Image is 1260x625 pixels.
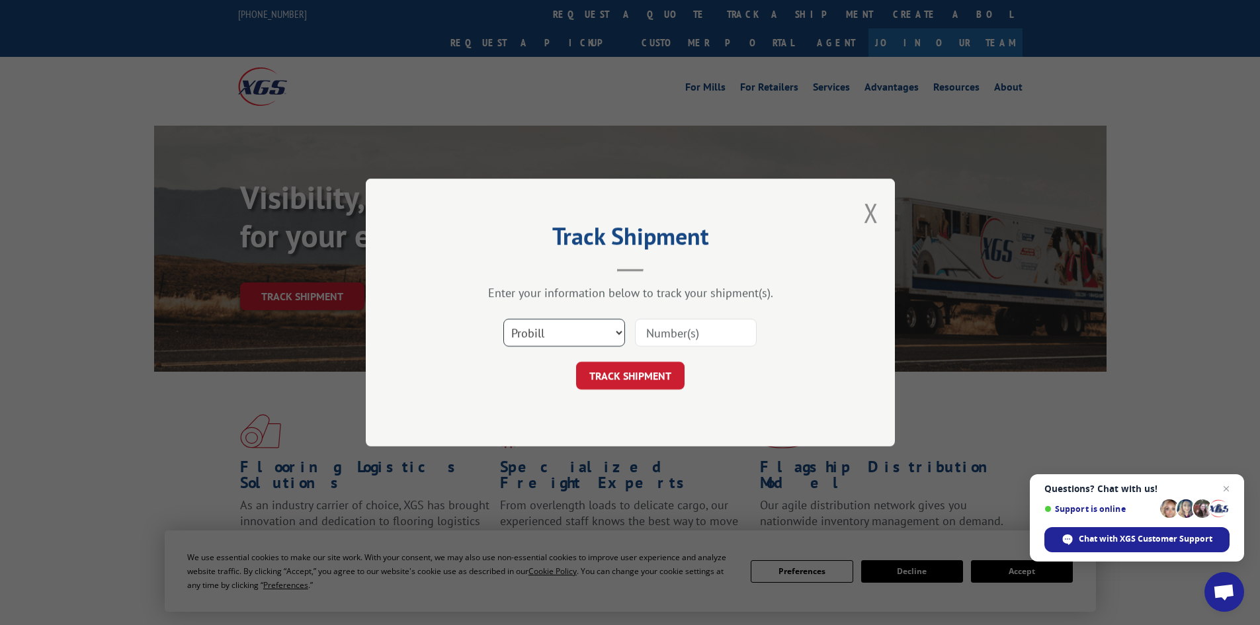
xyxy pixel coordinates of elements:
[432,227,829,252] h2: Track Shipment
[635,319,757,347] input: Number(s)
[576,362,685,390] button: TRACK SHIPMENT
[1079,533,1212,545] span: Chat with XGS Customer Support
[1204,572,1244,612] div: Open chat
[1044,483,1230,494] span: Questions? Chat with us!
[432,285,829,300] div: Enter your information below to track your shipment(s).
[864,195,878,230] button: Close modal
[1218,481,1234,497] span: Close chat
[1044,504,1155,514] span: Support is online
[1044,527,1230,552] div: Chat with XGS Customer Support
